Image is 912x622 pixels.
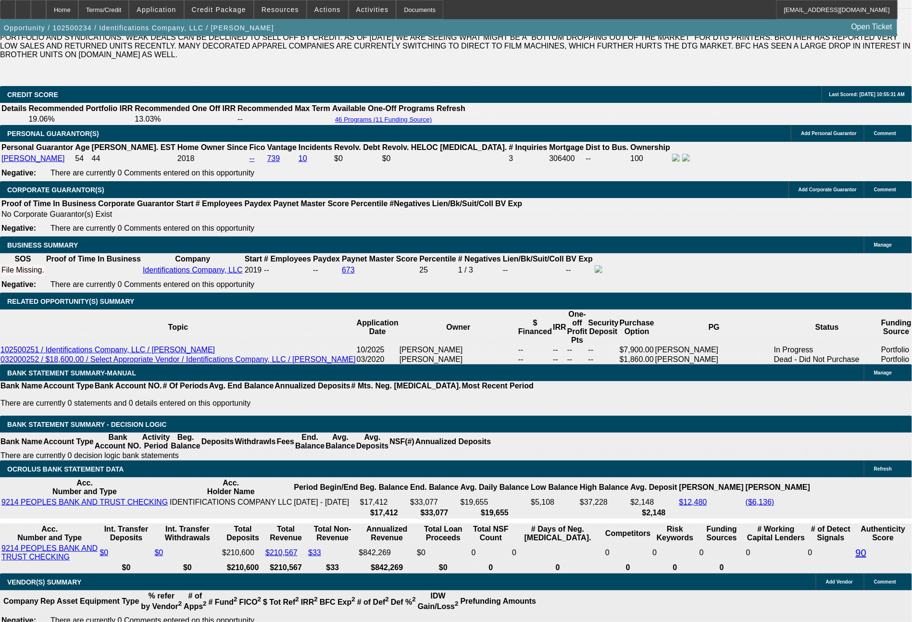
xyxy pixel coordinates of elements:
[389,433,415,451] th: NSF(#)
[334,153,381,164] td: $0
[679,498,707,506] a: $12,480
[356,310,399,345] th: Application Date
[244,265,262,275] td: 2019
[586,143,629,151] b: Dist to Bus.
[142,433,171,451] th: Activity Period
[169,478,292,497] th: Acc. Holder Name
[312,265,340,275] td: --
[258,596,261,603] sup: 2
[325,433,355,451] th: Avg. Balance
[530,498,578,507] td: $5,108
[874,242,892,248] span: Manage
[382,143,507,151] b: Revolv. HELOC [MEDICAL_DATA].
[503,255,564,263] b: Lien/Bk/Suit/Coll
[567,310,588,345] th: One-off Profit Pts
[351,199,387,208] b: Percentile
[234,596,237,603] sup: 2
[679,478,744,497] th: [PERSON_NAME]
[1,524,98,543] th: Acc. Number and Type
[605,524,651,543] th: Competitors
[92,143,175,151] b: [PERSON_NAME]. EST
[295,433,325,451] th: End. Balance
[155,548,163,557] a: $0
[630,508,678,518] th: $2,148
[314,596,317,603] sup: 2
[652,544,698,562] td: 0
[410,508,459,518] th: $33,077
[75,143,89,151] b: Age
[619,355,655,364] td: $1,860.00
[301,598,318,606] b: IRR
[222,524,264,543] th: Total Deposits
[154,524,221,543] th: Int. Transfer Withdrawals
[1,224,36,232] b: Negative:
[471,544,511,562] td: 0
[265,563,307,572] th: $210,567
[418,592,459,610] b: IDW Gain/Loss
[588,345,619,355] td: --
[99,563,153,572] th: $0
[1,169,36,177] b: Negative:
[1,104,27,113] th: Details
[808,524,854,543] th: # of Detect Signals
[826,579,853,585] span: Add Vendor
[192,6,246,13] span: Credit Package
[462,381,534,391] th: Most Recent Period
[254,0,306,19] button: Resources
[7,298,134,305] span: RELATED OPPORTUNITY(S) SUMMARY
[358,524,415,543] th: Annualized Revenue
[134,104,236,113] th: Recommended One Off IRR
[1,544,98,561] a: 9214 PEOPLES BANK AND TRUST CHECKING
[699,563,745,572] th: 0
[630,498,678,507] td: $2,148
[239,598,262,606] b: FICO
[57,597,139,605] b: Asset Equipment Type
[552,310,567,345] th: IRR
[201,433,235,451] th: Deposits
[143,266,243,274] a: Identifications Company, LLC
[351,596,355,603] sup: 2
[436,104,466,113] th: Refresh
[332,115,435,124] button: 46 Programs (11 Funding Source)
[746,548,750,557] span: 0
[855,524,911,543] th: Authenticity Score
[699,524,745,543] th: Funding Sources
[774,355,881,364] td: Dead - Did Not Purchase
[566,255,593,263] b: BV Exp
[567,355,588,364] td: --
[518,345,552,355] td: --
[184,592,206,610] b: # of Apps
[390,199,431,208] b: #Negatives
[1,199,97,209] th: Proof of Time In Business
[332,104,436,113] th: Available One-Off Programs
[1,280,36,288] b: Negative:
[579,498,629,507] td: $37,228
[382,153,508,164] td: $0
[881,310,912,345] th: Funding Source
[222,544,264,562] td: $210,600
[416,563,470,572] th: $0
[98,199,174,208] b: Corporate Guarantor
[100,548,108,557] a: $0
[410,498,459,507] td: $33,077
[856,547,866,558] a: 90
[1,210,526,219] td: No Corporate Guarantor(s) Exist
[7,465,124,473] span: OCROLUS BANK STATEMENT DATA
[1,266,44,274] div: File Missing.
[746,498,775,506] a: ($6,136)
[774,345,881,355] td: In Progress
[356,355,399,364] td: 03/2020
[262,6,299,13] span: Resources
[334,143,380,151] b: Revolv. Debt
[512,524,604,543] th: # Days of Neg. [MEDICAL_DATA].
[0,346,215,354] a: 102500251 / Identifications Company, LLC / [PERSON_NAME]
[416,524,470,543] th: Total Loan Proceeds
[1,154,65,162] a: [PERSON_NAME]
[3,597,38,605] b: Company
[829,92,905,97] span: Last Scored: [DATE] 10:55:31 AM
[595,265,602,273] img: facebook-icon.png
[399,345,518,355] td: [PERSON_NAME]
[209,381,275,391] th: Avg. End Balance
[1,143,73,151] b: Personal Guarantor
[196,199,243,208] b: # Employees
